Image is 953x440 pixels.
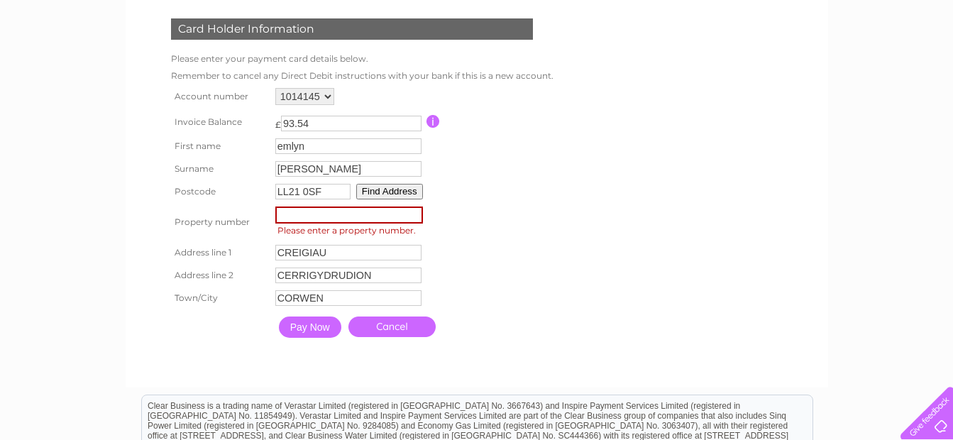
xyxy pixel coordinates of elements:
a: Contact [859,60,893,71]
td: £ [275,112,281,130]
th: Invoice Balance [167,109,272,135]
th: Address line 1 [167,241,272,264]
th: Property number [167,203,272,241]
td: Please enter your payment card details below. [167,50,557,67]
a: Energy [739,60,770,71]
a: Log out [906,60,940,71]
a: Water [703,60,730,71]
td: Remember to cancel any Direct Debit instructions with your bank if this is a new account. [167,67,557,84]
th: Surname [167,158,272,180]
button: Find Address [356,184,423,199]
input: Information [426,115,440,128]
img: logo.png [33,37,106,80]
a: Blog [830,60,850,71]
th: Address line 2 [167,264,272,287]
th: Town/City [167,287,272,309]
div: Clear Business is a trading name of Verastar Limited (registered in [GEOGRAPHIC_DATA] No. 3667643... [142,8,812,69]
a: Telecoms [778,60,821,71]
th: First name [167,135,272,158]
input: Pay Now [279,317,341,338]
a: Cancel [348,317,436,337]
th: Account number [167,84,272,109]
th: Postcode [167,180,272,203]
span: Please enter a property number. [275,224,427,238]
div: Card Holder Information [171,18,533,40]
a: 0333 014 3131 [685,7,783,25]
